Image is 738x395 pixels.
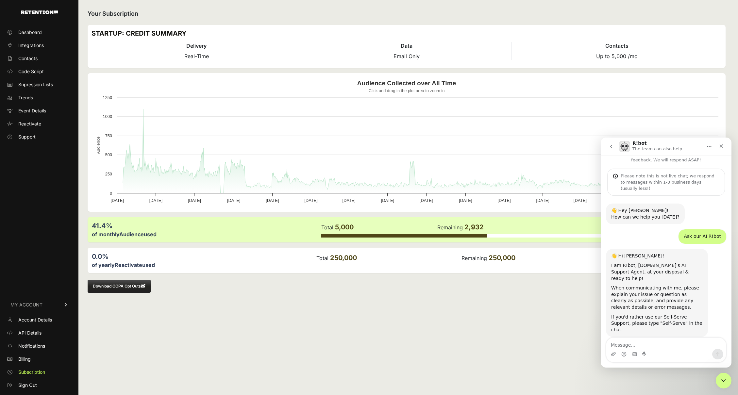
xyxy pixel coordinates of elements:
[92,252,316,261] div: 0.0%
[103,95,112,100] text: 1250
[304,198,317,203] text: [DATE]
[4,380,75,390] a: Sign Out
[601,138,731,368] iframe: Intercom live chat
[18,42,44,49] span: Integrations
[461,255,487,261] label: Remaining
[497,198,511,203] text: [DATE]
[88,280,151,293] button: Download CCPA Opt Outs
[4,53,75,64] a: Contacts
[321,224,333,231] label: Total
[437,224,463,231] label: Remaining
[18,55,38,62] span: Contacts
[4,40,75,51] a: Integrations
[103,114,112,119] text: 1000
[4,367,75,377] a: Subscription
[105,172,112,176] text: 250
[227,198,240,203] text: [DATE]
[464,223,484,231] span: 2,932
[716,373,731,388] iframe: Intercom live chat
[4,328,75,338] a: API Details
[18,356,31,362] span: Billing
[459,198,472,203] text: [DATE]
[4,354,75,364] a: Billing
[4,92,75,103] a: Trends
[18,330,42,336] span: API Details
[119,231,144,238] label: Audience
[266,198,279,203] text: [DATE]
[4,27,75,38] a: Dashboard
[536,198,549,203] text: [DATE]
[92,77,722,208] svg: Audience Collected over All Time
[316,255,328,261] label: Total
[18,343,45,349] span: Notifications
[18,81,53,88] span: Supression Lists
[512,42,722,50] h4: Contacts
[115,262,142,268] label: Reactivate
[105,133,112,138] text: 750
[381,198,394,203] text: [DATE]
[18,317,52,323] span: Account Details
[18,68,44,75] span: Code Script
[184,53,209,59] span: Real-Time
[596,53,638,59] span: Up to 5,000 /mo
[302,42,512,50] h4: Data
[420,198,433,203] text: [DATE]
[18,382,37,388] span: Sign Out
[110,198,124,203] text: [DATE]
[4,66,75,77] a: Code Script
[4,106,75,116] a: Event Details
[110,191,112,196] text: 0
[4,79,75,90] a: Supression Lists
[343,198,356,203] text: [DATE]
[105,152,112,157] text: 500
[18,121,41,127] span: Reactivate
[330,254,357,262] span: 250,000
[10,302,42,308] span: MY ACCOUNT
[21,10,58,14] img: Retention.com
[4,295,75,315] a: MY ACCOUNT
[18,107,46,114] span: Event Details
[489,254,515,262] span: 250,000
[357,80,456,87] text: Audience Collected over All Time
[188,198,201,203] text: [DATE]
[394,53,420,59] span: Email Only
[92,261,316,269] div: of yearly used
[4,341,75,351] a: Notifications
[574,198,587,203] text: [DATE]
[92,230,321,238] div: of monthly used
[18,29,42,36] span: Dashboard
[369,88,445,93] text: Click and drag in the plot area to zoom in
[18,369,45,375] span: Subscription
[4,315,75,325] a: Account Details
[4,132,75,142] a: Support
[92,221,321,230] div: 41.4%
[18,94,33,101] span: Trends
[4,119,75,129] a: Reactivate
[18,134,36,140] span: Support
[92,29,722,38] h3: STARTUP: CREDIT SUMMARY
[335,223,354,231] span: 5,000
